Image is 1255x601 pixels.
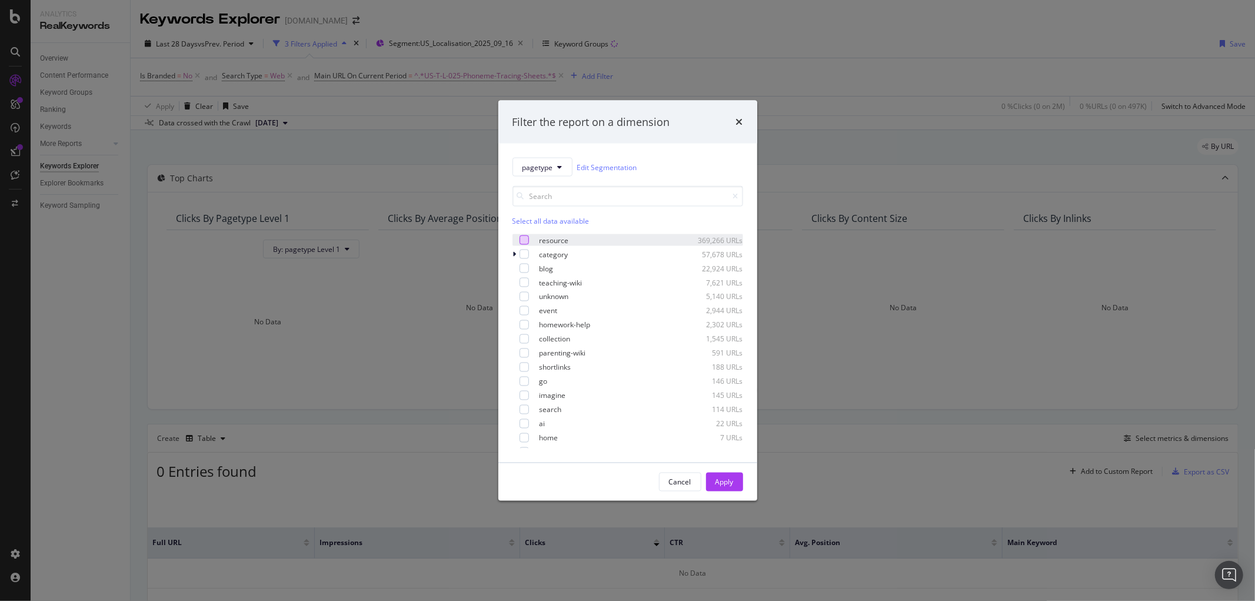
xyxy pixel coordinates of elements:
div: times [736,114,743,130]
div: modal [498,100,757,501]
div: Open Intercom Messenger [1215,561,1243,589]
div: 7 URLs [685,433,743,443]
div: 369,266 URLs [685,235,743,245]
div: parenting-wiki [540,348,586,358]
div: Apply [715,477,734,487]
div: imagine [540,390,566,400]
button: Cancel [659,473,701,492]
div: homework-help [540,320,591,330]
div: shortlinks [540,362,571,372]
div: collection [540,334,571,344]
div: 188 URLs [685,362,743,372]
div: premium [540,447,570,457]
div: teaching-wiki [540,277,582,287]
div: Cancel [669,477,691,487]
div: go [540,376,548,386]
div: 57,678 URLs [685,249,743,259]
div: 145 URLs [685,390,743,400]
div: event [540,306,558,316]
div: Domain: [DOMAIN_NAME] [31,31,129,40]
img: logo_orange.svg [19,19,28,28]
div: v 4.0.25 [33,19,58,28]
div: 114 URLs [685,404,743,414]
div: home [540,433,558,443]
div: Keywords by Traffic [132,69,194,77]
div: 3 URLs [685,447,743,457]
button: pagetype [512,158,572,177]
div: 2,944 URLs [685,306,743,316]
div: unknown [540,291,569,301]
div: Filter the report on a dimension [512,114,670,130]
div: category [540,249,568,259]
img: tab_domain_overview_orange.svg [34,68,44,78]
img: website_grey.svg [19,31,28,40]
a: Edit Segmentation [577,161,637,173]
div: Domain Overview [47,69,105,77]
div: resource [540,235,569,245]
div: blog [540,263,554,273]
button: Apply [706,473,743,492]
div: 591 URLs [685,348,743,358]
div: 22,924 URLs [685,263,743,273]
div: 146 URLs [685,376,743,386]
div: Select all data available [512,216,743,226]
span: pagetype [522,162,553,172]
div: 5,140 URLs [685,291,743,301]
div: 22 URLs [685,419,743,429]
div: 1,545 URLs [685,334,743,344]
div: search [540,404,562,414]
input: Search [512,186,743,207]
div: 7,621 URLs [685,277,743,287]
img: tab_keywords_by_traffic_grey.svg [119,68,128,78]
div: 2,302 URLs [685,320,743,330]
div: ai [540,419,545,429]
